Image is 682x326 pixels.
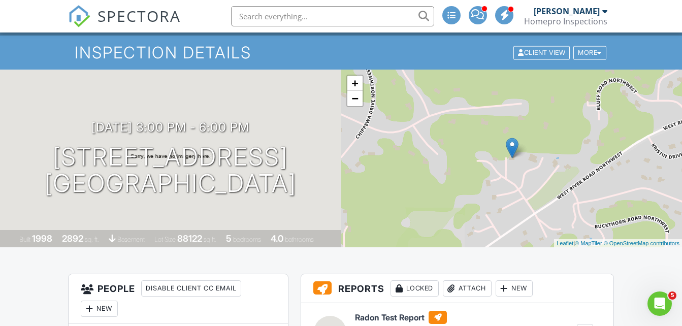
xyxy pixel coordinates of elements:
[513,46,570,59] div: Client View
[231,6,434,26] input: Search everything...
[75,44,607,61] h1: Inspection Details
[69,274,288,323] h3: People
[68,5,90,27] img: The Best Home Inspection Software - Spectora
[557,240,573,246] a: Leaflet
[141,280,241,297] div: Disable Client CC Email
[32,233,52,244] div: 1998
[524,16,607,26] div: Homepro Inspections
[301,274,613,303] h3: Reports
[534,6,600,16] div: [PERSON_NAME]
[62,233,83,244] div: 2892
[19,236,30,243] span: Built
[98,5,181,26] span: SPECTORA
[68,14,181,35] a: SPECTORA
[573,46,606,59] div: More
[554,239,682,248] div: |
[117,236,145,243] span: basement
[271,233,283,244] div: 4.0
[285,236,314,243] span: bathrooms
[575,240,602,246] a: © MapTiler
[496,280,533,297] div: New
[512,48,572,56] a: Client View
[347,91,363,106] a: Zoom out
[233,236,261,243] span: bedrooms
[91,120,249,134] h3: [DATE] 3:00 pm - 6:00 pm
[226,233,232,244] div: 5
[85,236,99,243] span: sq. ft.
[647,291,672,316] iframe: Intercom live chat
[45,144,297,198] h1: [STREET_ADDRESS] [GEOGRAPHIC_DATA]
[443,280,492,297] div: Attach
[668,291,676,300] span: 5
[154,236,176,243] span: Lot Size
[81,301,118,317] div: New
[347,76,363,91] a: Zoom in
[204,236,216,243] span: sq.ft.
[604,240,679,246] a: © OpenStreetMap contributors
[391,280,439,297] div: Locked
[177,233,202,244] div: 88122
[355,311,447,324] h6: Radon Test Report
